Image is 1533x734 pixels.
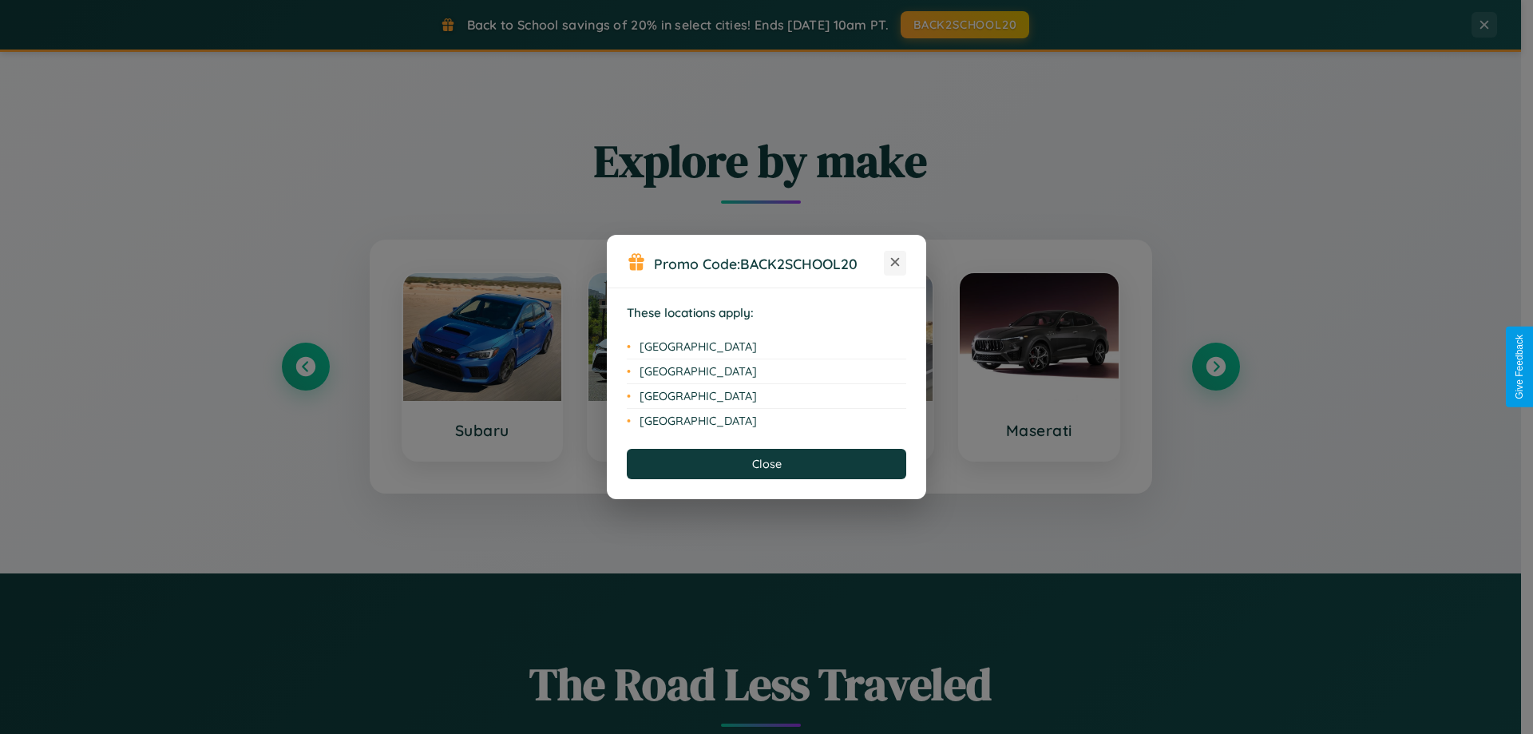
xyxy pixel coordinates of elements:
[654,255,884,272] h3: Promo Code:
[627,335,906,359] li: [GEOGRAPHIC_DATA]
[627,305,754,320] strong: These locations apply:
[740,255,858,272] b: BACK2SCHOOL20
[1514,335,1525,399] div: Give Feedback
[627,409,906,433] li: [GEOGRAPHIC_DATA]
[627,359,906,384] li: [GEOGRAPHIC_DATA]
[627,384,906,409] li: [GEOGRAPHIC_DATA]
[627,449,906,479] button: Close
